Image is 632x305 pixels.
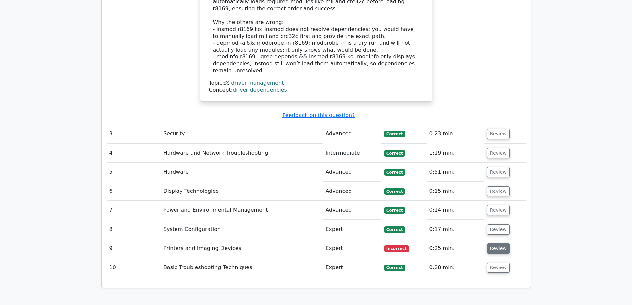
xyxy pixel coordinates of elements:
[384,188,405,195] span: Correct
[107,201,161,220] td: 7
[427,239,484,258] td: 0:25 min.
[487,167,510,177] button: Review
[161,144,323,163] td: Hardware and Network Troubleshooting
[427,258,484,277] td: 0:28 min.
[161,163,323,182] td: Hardware
[323,144,381,163] td: Intermediate
[107,258,161,277] td: 10
[107,239,161,258] td: 9
[384,131,405,137] span: Correct
[384,265,405,271] span: Correct
[427,182,484,201] td: 0:15 min.
[384,245,409,252] span: Incorrect
[384,169,405,176] span: Correct
[161,220,323,239] td: System Configuration
[323,163,381,182] td: Advanced
[427,201,484,220] td: 0:14 min.
[487,186,510,196] button: Review
[427,163,484,182] td: 0:51 min.
[209,87,423,94] div: Concept:
[427,144,484,163] td: 1:19 min.
[487,129,510,139] button: Review
[233,87,287,93] a: driver dependencies
[427,220,484,239] td: 0:17 min.
[107,220,161,239] td: 8
[487,224,510,235] button: Review
[161,201,323,220] td: Power and Environmental Management
[161,124,323,143] td: Security
[231,80,284,86] a: driver management
[487,243,510,254] button: Review
[282,112,355,118] a: Feedback on this question?
[487,205,510,215] button: Review
[107,124,161,143] td: 3
[487,263,510,273] button: Review
[161,258,323,277] td: Basic Troubleshooting Techniques
[323,182,381,201] td: Advanced
[209,80,423,87] div: Topic:
[323,220,381,239] td: Expert
[384,150,405,157] span: Correct
[427,124,484,143] td: 0:23 min.
[323,124,381,143] td: Advanced
[161,182,323,201] td: Display Technologies
[161,239,323,258] td: Printers and Imaging Devices
[107,144,161,163] td: 4
[323,201,381,220] td: Advanced
[487,148,510,158] button: Review
[384,226,405,233] span: Correct
[107,182,161,201] td: 6
[323,239,381,258] td: Expert
[384,207,405,214] span: Correct
[107,163,161,182] td: 5
[323,258,381,277] td: Expert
